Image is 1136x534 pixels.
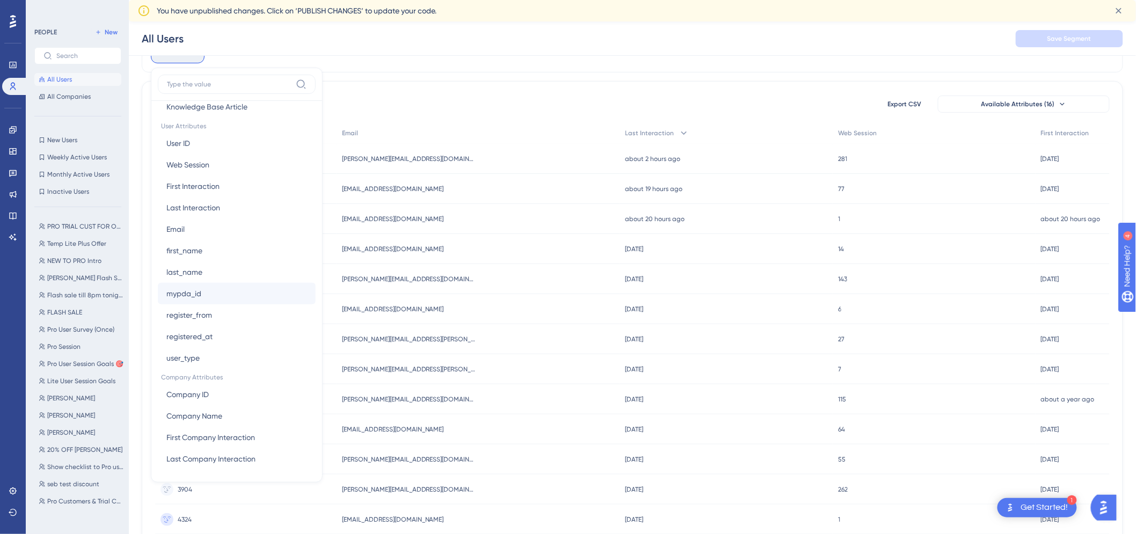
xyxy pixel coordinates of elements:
[625,396,644,403] time: [DATE]
[47,274,123,282] span: [PERSON_NAME] Flash Sale
[142,31,184,46] div: All Users
[838,215,840,223] span: 1
[342,155,476,163] span: [PERSON_NAME][EMAIL_ADDRESS][DOMAIN_NAME]
[166,409,222,422] span: Company Name
[1041,215,1101,223] time: about 20 hours ago
[158,304,316,326] button: register_from
[47,291,123,299] span: Flash sale till 8pm tonight
[1091,492,1123,524] iframe: UserGuiding AI Assistant Launcher
[166,431,255,444] span: First Company Interaction
[34,168,121,181] button: Monthly Active Users
[342,425,444,434] span: [EMAIL_ADDRESS][DOMAIN_NAME]
[1041,516,1059,523] time: [DATE]
[838,245,844,253] span: 14
[838,335,844,343] span: 27
[888,100,922,108] span: Export CSV
[625,275,644,283] time: [DATE]
[47,153,107,162] span: Weekly Active Users
[1041,365,1059,373] time: [DATE]
[34,90,121,103] button: All Companies
[34,443,128,456] button: 20% OFF [PERSON_NAME]
[158,283,316,304] button: mypda_id
[167,80,292,89] input: Type the value
[34,254,128,267] button: NEW TO PRO Intro
[74,5,77,14] div: 4
[625,486,644,493] time: [DATE]
[1041,486,1059,493] time: [DATE]
[34,151,121,164] button: Weekly Active Users
[34,495,128,508] button: Pro Customers & Trial Customers
[838,305,841,313] span: 6
[47,257,101,265] span: NEW TO PRO Intro
[342,245,444,253] span: [EMAIL_ADDRESS][DOMAIN_NAME]
[838,515,840,524] span: 1
[34,460,128,473] button: Show checklist to Pro users
[838,395,846,404] span: 115
[1041,245,1059,253] time: [DATE]
[34,237,128,250] button: Temp Lite Plus Offer
[47,342,81,351] span: Pro Session
[342,485,476,494] span: [PERSON_NAME][EMAIL_ADDRESS][DOMAIN_NAME]
[166,244,202,257] span: first_name
[158,96,316,118] button: Knowledge Base Article
[34,478,128,491] button: seb test discount
[342,395,476,404] span: [PERSON_NAME][EMAIL_ADDRESS][DOMAIN_NAME]
[166,309,212,321] span: register_from
[47,514,76,523] span: Lite Users
[158,133,316,154] button: User ID
[625,129,674,137] span: Last Interaction
[34,289,128,302] button: Flash sale till 8pm tonight
[47,428,95,437] span: [PERSON_NAME]
[625,155,681,163] time: about 2 hours ago
[47,497,123,506] span: Pro Customers & Trial Customers
[342,455,476,464] span: [PERSON_NAME][EMAIL_ADDRESS][DOMAIN_NAME]
[34,375,128,387] button: Lite User Session Goals
[34,512,128,525] button: Lite Users
[105,28,118,36] span: New
[1047,34,1091,43] span: Save Segment
[47,239,106,248] span: Temp Lite Plus Offer
[47,222,123,231] span: PRO TRIAL CUST FOR OFFER [PERSON_NAME]
[625,215,685,223] time: about 20 hours ago
[838,275,847,283] span: 143
[166,352,200,364] span: user_type
[981,100,1055,108] span: Available Attributes (16)
[34,357,128,370] button: Pro User Session Goals 🎯
[34,28,57,36] div: PEOPLE
[34,73,121,86] button: All Users
[1021,502,1068,514] div: Get Started!
[625,456,644,463] time: [DATE]
[838,129,877,137] span: Web Session
[166,180,220,193] span: First Interaction
[342,515,444,524] span: [EMAIL_ADDRESS][DOMAIN_NAME]
[158,326,316,347] button: registered_at
[1041,275,1059,283] time: [DATE]
[158,175,316,197] button: First Interaction
[47,75,72,84] span: All Users
[1041,185,1059,193] time: [DATE]
[158,405,316,427] button: Company Name
[342,129,358,137] span: Email
[34,426,128,439] button: [PERSON_NAME]
[166,388,209,401] span: Company ID
[158,261,316,283] button: last_name
[625,245,644,253] time: [DATE]
[1016,30,1123,47] button: Save Segment
[1041,396,1095,403] time: about a year ago
[47,325,114,334] span: Pro User Survey (Once)
[47,92,91,101] span: All Companies
[47,480,99,488] span: seb test discount
[47,394,95,403] span: [PERSON_NAME]
[1041,335,1059,343] time: [DATE]
[342,185,444,193] span: [EMAIL_ADDRESS][DOMAIN_NAME]
[47,136,77,144] span: New Users
[625,516,644,523] time: [DATE]
[342,335,476,343] span: [PERSON_NAME][EMAIL_ADDRESS][PERSON_NAME][DOMAIN_NAME]
[34,185,121,198] button: Inactive Users
[1004,501,1017,514] img: launcher-image-alternative-text
[838,155,847,163] span: 281
[625,305,644,313] time: [DATE]
[878,96,931,113] button: Export CSV
[166,100,247,113] span: Knowledge Base Article
[34,306,128,319] button: FLASH SALE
